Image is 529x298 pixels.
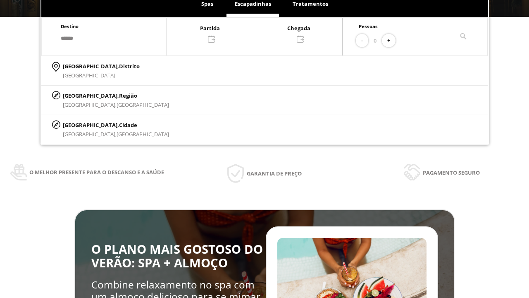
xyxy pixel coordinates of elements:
[356,34,368,48] button: -
[63,130,117,138] span: [GEOGRAPHIC_DATA],
[63,62,140,71] p: [GEOGRAPHIC_DATA],
[382,34,396,48] button: +
[119,62,140,70] span: Distrito
[63,91,169,100] p: [GEOGRAPHIC_DATA],
[359,23,378,29] span: Pessoas
[91,241,263,271] span: O PLANO MAIS GOSTOSO DO VERÃO: SPA + ALMOÇO
[117,101,169,108] span: [GEOGRAPHIC_DATA]
[63,101,117,108] span: [GEOGRAPHIC_DATA],
[63,120,169,130] p: [GEOGRAPHIC_DATA],
[119,92,137,99] span: Região
[247,169,302,178] span: Garantia de preço
[423,168,480,177] span: Pagamento seguro
[119,121,137,129] span: Cidade
[63,72,115,79] span: [GEOGRAPHIC_DATA]
[117,130,169,138] span: [GEOGRAPHIC_DATA]
[29,168,164,177] span: O melhor presente para o descanso e a saúde
[61,23,79,29] span: Destino
[374,36,376,45] span: 0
